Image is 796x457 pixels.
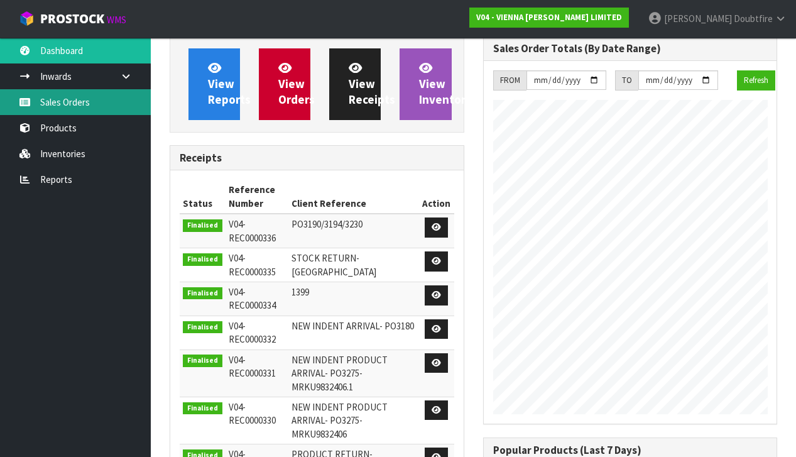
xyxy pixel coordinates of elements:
[493,444,768,456] h3: Popular Products (Last 7 Days)
[183,219,222,232] span: Finalised
[292,286,309,298] span: 1399
[208,60,251,107] span: View Reports
[229,286,276,311] span: V04-REC0000334
[292,401,388,440] span: NEW INDENT PRODUCT ARRIVAL- PO3275-MRKU9832406
[349,60,395,107] span: View Receipts
[615,70,638,91] div: TO
[183,355,222,367] span: Finalised
[229,354,276,379] span: V04-REC0000331
[229,401,276,426] span: V04-REC0000330
[419,180,454,214] th: Action
[229,320,276,345] span: V04-REC0000332
[19,11,35,26] img: cube-alt.png
[292,354,388,393] span: NEW INDENT PRODUCT ARRIVAL- PO3275-MRKU9832406.1
[288,180,419,214] th: Client Reference
[183,321,222,334] span: Finalised
[229,252,276,277] span: V04-REC0000335
[183,402,222,415] span: Finalised
[292,320,414,332] span: NEW INDENT ARRIVAL- PO3180
[493,43,768,55] h3: Sales Order Totals (By Date Range)
[493,70,526,91] div: FROM
[664,13,732,25] span: [PERSON_NAME]
[278,60,315,107] span: View Orders
[259,48,310,120] a: ViewOrders
[107,14,126,26] small: WMS
[292,252,376,277] span: STOCK RETURN- [GEOGRAPHIC_DATA]
[292,218,363,230] span: PO3190/3194/3230
[188,48,240,120] a: ViewReports
[183,287,222,300] span: Finalised
[400,48,451,120] a: ViewInventory
[419,60,472,107] span: View Inventory
[183,253,222,266] span: Finalised
[180,180,226,214] th: Status
[40,11,104,27] span: ProStock
[229,218,276,243] span: V04-REC0000336
[734,13,773,25] span: Doubtfire
[329,48,381,120] a: ViewReceipts
[476,12,622,23] strong: V04 - VIENNA [PERSON_NAME] LIMITED
[180,152,454,164] h3: Receipts
[226,180,289,214] th: Reference Number
[737,70,775,91] button: Refresh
